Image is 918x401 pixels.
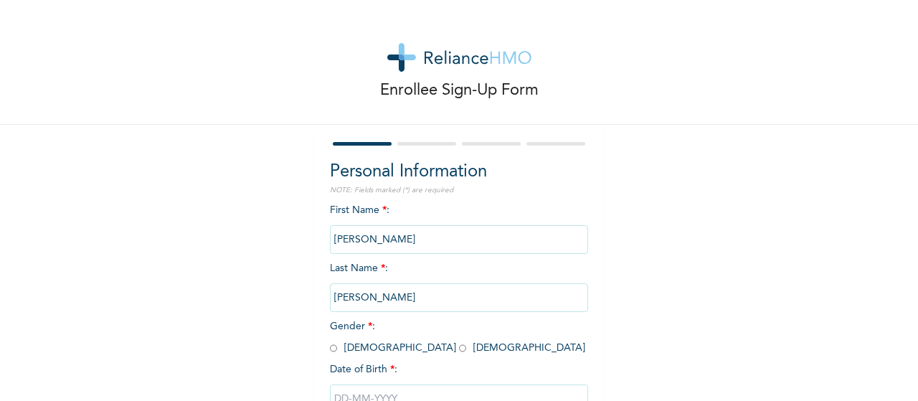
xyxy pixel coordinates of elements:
h2: Personal Information [330,159,588,185]
input: Enter your last name [330,283,588,312]
span: Date of Birth : [330,362,397,377]
input: Enter your first name [330,225,588,254]
p: NOTE: Fields marked (*) are required [330,185,588,196]
img: logo [387,43,531,72]
span: Gender : [DEMOGRAPHIC_DATA] [DEMOGRAPHIC_DATA] [330,321,585,353]
span: First Name : [330,205,588,245]
span: Last Name : [330,263,588,303]
p: Enrollee Sign-Up Form [380,79,539,103]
